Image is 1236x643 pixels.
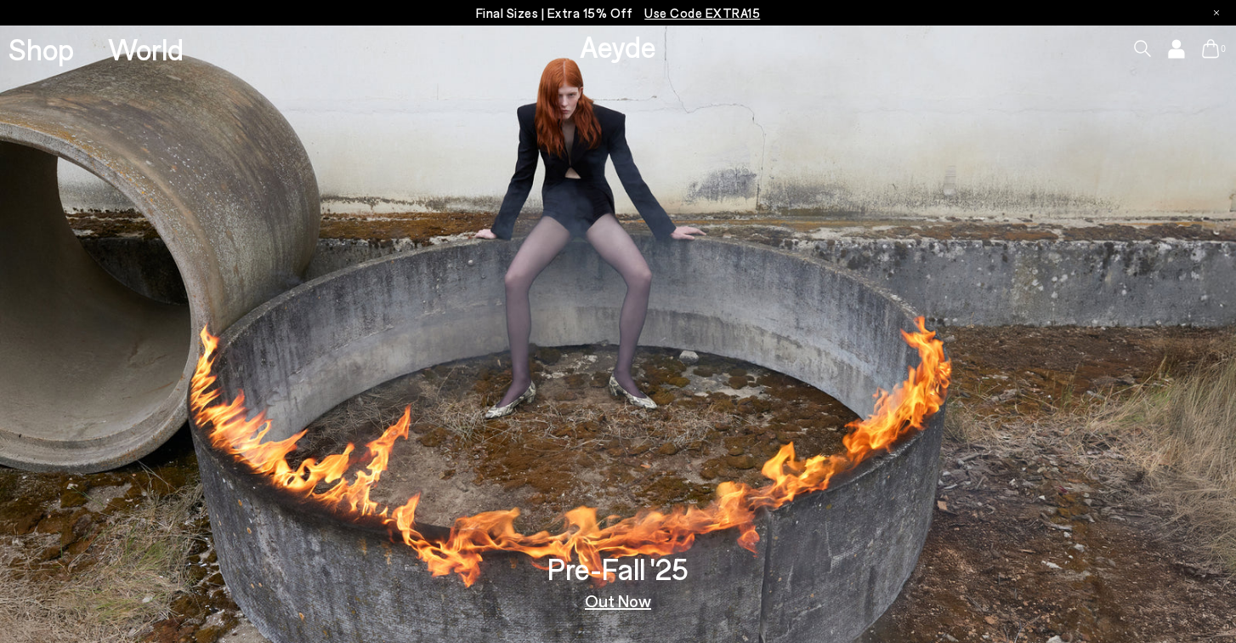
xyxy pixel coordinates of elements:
span: 0 [1219,44,1227,54]
span: Navigate to /collections/ss25-final-sizes [644,5,760,20]
a: Shop [9,34,74,64]
a: Out Now [585,592,651,609]
p: Final Sizes | Extra 15% Off [476,3,761,24]
a: World [108,34,184,64]
a: 0 [1202,39,1219,58]
h3: Pre-Fall '25 [547,554,689,583]
a: Aeyde [580,28,656,64]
